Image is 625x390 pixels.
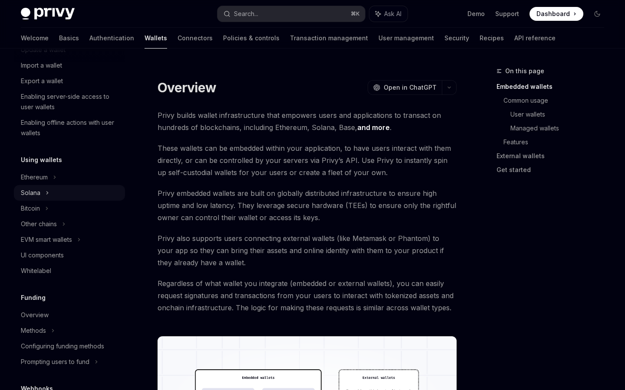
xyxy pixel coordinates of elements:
[14,263,125,279] a: Whitelabel
[21,266,51,276] div: Whitelabel
[290,28,368,49] a: Transaction management
[14,307,125,323] a: Overview
[530,7,583,21] a: Dashboard
[21,8,75,20] img: dark logo
[497,149,611,163] a: External wallets
[444,28,469,49] a: Security
[21,250,64,260] div: UI components
[536,10,570,18] span: Dashboard
[158,80,216,95] h1: Overview
[14,73,125,89] a: Export a wallet
[21,76,63,86] div: Export a wallet
[21,234,72,245] div: EVM smart wallets
[21,341,104,351] div: Configuring funding methods
[21,292,46,303] h5: Funding
[21,155,62,165] h5: Using wallets
[21,172,48,182] div: Ethereum
[21,357,89,367] div: Prompting users to fund
[158,142,457,179] span: These wallets can be embedded within your application, to have users interact with them directly,...
[497,163,611,177] a: Get started
[59,28,79,49] a: Basics
[495,10,519,18] a: Support
[21,219,57,229] div: Other chains
[158,277,457,314] span: Regardless of what wallet you integrate (embedded or external wallets), you can easily request si...
[384,83,437,92] span: Open in ChatGPT
[234,9,258,19] div: Search...
[378,28,434,49] a: User management
[21,60,62,71] div: Import a wallet
[158,187,457,224] span: Privy embedded wallets are built on globally distributed infrastructure to ensure high uptime and...
[21,325,46,336] div: Methods
[89,28,134,49] a: Authentication
[14,247,125,263] a: UI components
[158,232,457,269] span: Privy also supports users connecting external wallets (like Metamask or Phantom) to your app so t...
[503,94,611,107] a: Common usage
[223,28,280,49] a: Policies & controls
[21,310,49,320] div: Overview
[510,121,611,135] a: Managed wallets
[217,6,365,22] button: Search...⌘K
[14,89,125,115] a: Enabling server-side access to user wallets
[384,10,401,18] span: Ask AI
[467,10,485,18] a: Demo
[505,66,544,76] span: On this page
[357,123,390,132] a: and more
[21,28,49,49] a: Welcome
[14,58,125,73] a: Import a wallet
[503,135,611,149] a: Features
[21,117,120,138] div: Enabling offline actions with user wallets
[590,7,604,21] button: Toggle dark mode
[21,203,40,214] div: Bitcoin
[158,109,457,133] span: Privy builds wallet infrastructure that empowers users and applications to transact on hundreds o...
[480,28,504,49] a: Recipes
[497,80,611,94] a: Embedded wallets
[145,28,167,49] a: Wallets
[14,115,125,141] a: Enabling offline actions with user wallets
[368,80,442,95] button: Open in ChatGPT
[514,28,556,49] a: API reference
[14,338,125,354] a: Configuring funding methods
[178,28,213,49] a: Connectors
[351,10,360,17] span: ⌘ K
[21,91,120,112] div: Enabling server-side access to user wallets
[510,107,611,121] a: User wallets
[369,6,408,22] button: Ask AI
[21,188,40,198] div: Solana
